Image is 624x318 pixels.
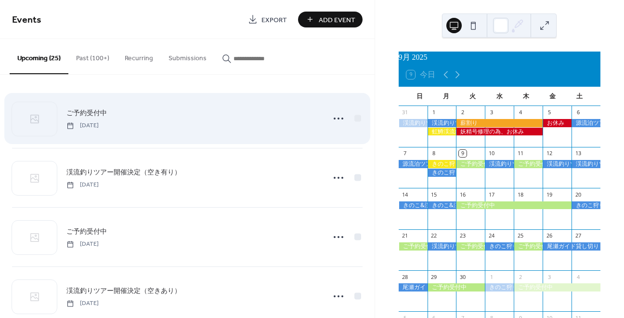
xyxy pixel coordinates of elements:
div: 源流泊ツアー開催決定（空き有り） [399,160,428,168]
div: 3 [488,109,495,116]
div: 尾瀬ガイド貸し切り [399,283,428,291]
div: 2 [459,109,466,116]
button: Recurring [117,39,161,73]
div: 土 [566,87,593,106]
span: Events [12,11,41,29]
div: 13 [574,150,582,157]
div: 30 [459,273,466,280]
div: 25 [517,232,524,239]
div: 20 [574,191,582,198]
span: Export [261,15,287,25]
div: 渓流釣りツアー開催決定（空き有り、上コース予定） [428,119,456,127]
div: お休み [543,119,572,127]
span: 渓流釣りツアー開催決定（空きあり） [66,286,181,296]
div: きのこ&渓流釣りツアー開催決定（空き有り、特上コース、リピータ様限定） [399,201,428,210]
a: 渓流釣りツアー開催決定（空きあり） [66,285,181,296]
div: 日 [406,87,433,106]
span: [DATE] [66,240,99,249]
button: Past (100+) [68,39,117,73]
div: きのこ狩りツアースタート [428,160,456,168]
div: ご予約受付中 [399,242,428,251]
div: 6 [574,109,582,116]
div: 29 [430,273,438,280]
div: ご予約受付中 [456,160,485,168]
div: 12 [546,150,553,157]
span: 渓流釣りツアー開催決定（空き有り） [66,168,181,178]
div: 薪割り [456,119,543,127]
div: 16 [459,191,466,198]
div: 渓流釣りツアー開催決定（空きあり） [428,242,456,251]
button: Upcoming (25) [10,39,68,74]
div: 火 [459,87,486,106]
div: 10 [488,150,495,157]
div: ご予約受付中 [456,242,485,251]
div: ご予約受付中 [428,283,485,291]
div: 5 [546,109,553,116]
div: 19 [546,191,553,198]
div: ご予約受付中 [514,242,543,251]
div: きのこ&渓流釣りツアー開催決定（空きあり、特上コース、リピーター様限定） [428,201,456,210]
div: 1 [488,273,495,280]
div: 23 [459,232,466,239]
a: Export [241,12,294,27]
div: 11 [517,150,524,157]
a: ご予約受付中 [66,107,107,119]
div: 22 [430,232,438,239]
div: 27 [574,232,582,239]
div: 8 [430,150,438,157]
div: 17 [488,191,495,198]
div: 2 [517,273,524,280]
div: 26 [546,232,553,239]
a: 渓流釣りツアー開催決定（空き有り） [66,167,181,178]
div: 金 [539,87,566,106]
div: 9 [459,150,466,157]
div: 18 [517,191,524,198]
div: 妖精号修理の為、お休み [456,128,543,136]
div: きのこ狩りツアー開催決定（リピーター様限定、残り１席） [485,283,514,291]
div: 渓流釣りツアー開催決定（空きあり） [543,160,572,168]
div: 1 [430,109,438,116]
div: 14 [402,191,409,198]
div: ご予約受付中 [514,283,600,291]
div: 4 [517,109,524,116]
button: Add Event [298,12,363,27]
div: 虹鱒渓流釣りスタート [428,128,456,136]
div: ご予約受付中 [456,201,572,210]
div: 源流泊ツアー開催決定（空き有り） [572,119,600,127]
span: ご予約受付中 [66,108,107,119]
span: Add Event [319,15,355,25]
div: ご予約受付中 [514,160,543,168]
div: 3 [546,273,553,280]
div: 尾瀬ガイド貸し切り [543,242,600,251]
div: 水 [486,87,513,106]
div: 渓流釣りツアー開催決定（空き有り） [485,160,514,168]
div: 渓流釣りツアー開催決定（空き有り、特上コース） [399,119,428,127]
div: 渓流釣りツアー開催決定（空き有り、上コース以上） [572,160,600,168]
div: 21 [402,232,409,239]
div: 7 [402,150,409,157]
span: [DATE] [66,121,99,130]
div: 9月 2025 [399,52,600,63]
div: 月 [433,87,459,106]
div: きのこ狩りツアー開催決定（残り１席） [428,169,456,177]
div: 木 [513,87,539,106]
button: Submissions [161,39,214,73]
div: 24 [488,232,495,239]
div: 28 [402,273,409,280]
span: ご予約受付中 [66,227,107,237]
div: きのこ狩りツアー開催決定（残り1席、松茸コースリピーター様限定） [572,201,600,210]
div: きのこ狩りツアー開催決定（残り１席、舞茸コース予定） [485,242,514,251]
div: 15 [430,191,438,198]
a: ご予約受付中 [66,226,107,237]
div: 4 [574,273,582,280]
span: [DATE] [66,181,99,189]
span: [DATE] [66,299,99,308]
div: 31 [402,109,409,116]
